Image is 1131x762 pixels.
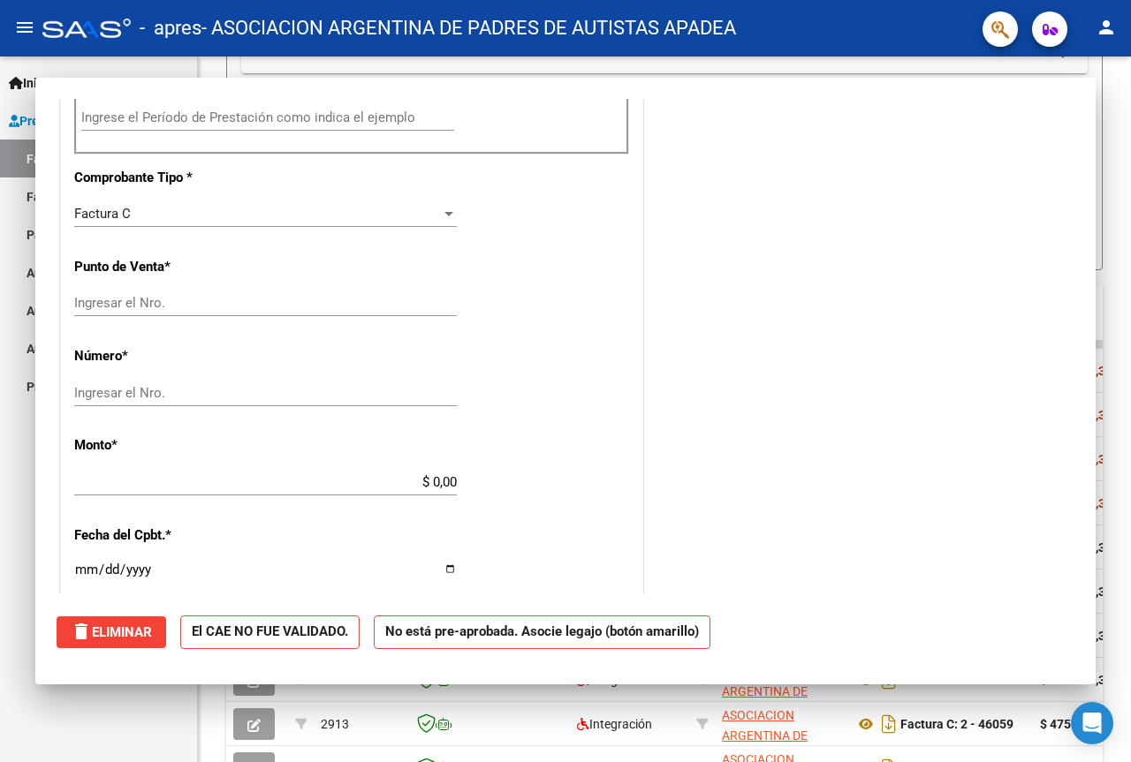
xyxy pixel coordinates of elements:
mat-icon: delete [71,621,92,642]
div: Open Intercom Messenger [1071,702,1113,744]
p: Fecha del Cpbt. [74,525,240,546]
span: - apres [140,9,201,48]
div: 30681510741 [722,705,840,743]
p: Punto de Venta [74,257,240,277]
strong: $ 475.830,36 [1040,717,1112,731]
span: Integración [577,717,652,731]
i: Descargar documento [877,710,900,738]
span: - ASOCIACION ARGENTINA DE PADRES DE AUTISTAS APADEA [201,9,736,48]
span: Eliminar [71,624,152,640]
span: Factura C [74,206,131,222]
p: Número [74,346,240,366]
strong: Factura C: 2 - 46059 [900,717,1013,731]
strong: No está pre-aprobada. Asocie legajo (botón amarillo) [374,615,710,650]
mat-icon: person [1096,17,1117,38]
span: Inicio [9,73,54,93]
p: Monto [74,435,240,456]
span: 2913 [321,717,349,731]
strong: El CAE NO FUE VALIDADO. [180,615,360,650]
span: Prestadores / Proveedores [9,111,170,131]
mat-icon: menu [14,17,35,38]
p: Comprobante Tipo * [74,168,240,188]
strong: Factura C: 2 - 46057 [900,673,1013,687]
button: Eliminar [57,616,166,648]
